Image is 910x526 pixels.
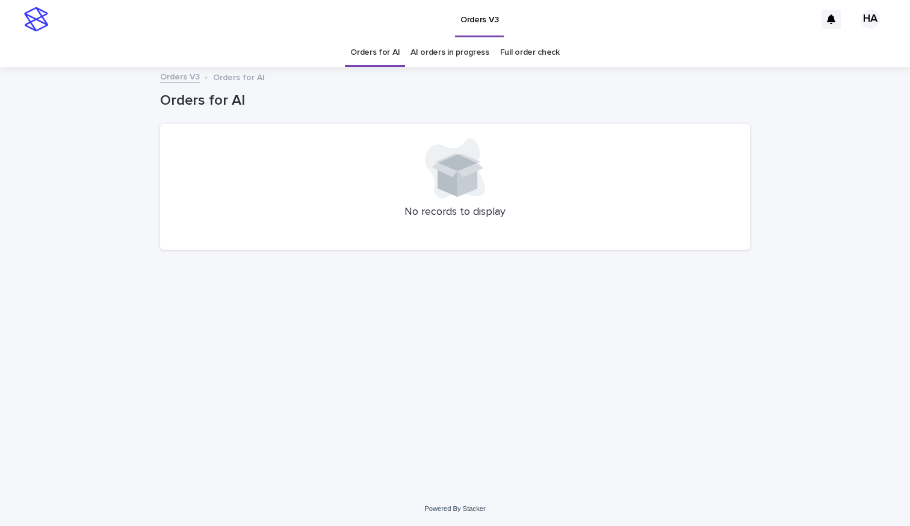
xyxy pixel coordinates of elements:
div: HA [861,10,880,29]
a: Orders for AI [350,39,400,67]
a: AI orders in progress [410,39,489,67]
h1: Orders for AI [160,92,750,110]
p: No records to display [175,206,735,219]
img: stacker-logo-s-only.png [24,7,48,31]
p: Orders for AI [213,70,265,83]
a: Orders V3 [160,69,200,83]
a: Full order check [500,39,560,67]
a: Powered By Stacker [424,505,485,512]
